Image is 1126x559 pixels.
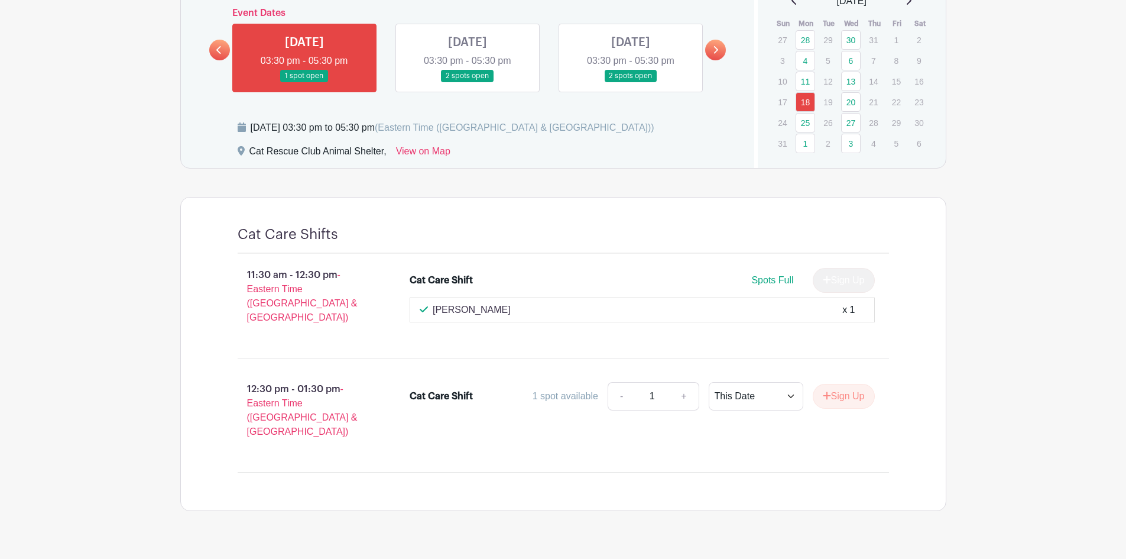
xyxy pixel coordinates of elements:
[842,303,855,317] div: x 1
[238,226,338,243] h4: Cat Care Shifts
[841,18,864,30] th: Wed
[818,51,838,70] p: 5
[909,72,929,91] p: 16
[841,92,861,112] a: 20
[773,93,792,111] p: 17
[219,377,391,444] p: 12:30 pm - 01:30 pm
[796,134,815,153] a: 1
[773,31,792,49] p: 27
[818,72,838,91] p: 12
[751,275,793,285] span: Spots Full
[375,122,654,133] span: (Eastern Time ([GEOGRAPHIC_DATA] & [GEOGRAPHIC_DATA]))
[818,134,838,153] p: 2
[773,114,792,132] p: 24
[841,134,861,153] a: 3
[796,113,815,133] a: 25
[841,113,861,133] a: 27
[864,72,883,91] p: 14
[887,93,906,111] p: 22
[818,93,838,111] p: 19
[247,384,358,437] span: - Eastern Time ([GEOGRAPHIC_DATA] & [GEOGRAPHIC_DATA])
[773,72,792,91] p: 10
[796,51,815,70] a: 4
[796,30,815,50] a: 28
[817,18,841,30] th: Tue
[841,51,861,70] a: 6
[410,273,473,287] div: Cat Care Shift
[773,134,792,153] p: 31
[864,134,883,153] p: 4
[886,18,909,30] th: Fri
[909,114,929,132] p: 30
[396,144,450,163] a: View on Map
[410,389,473,403] div: Cat Care Shift
[533,389,598,403] div: 1 spot available
[818,114,838,132] p: 26
[887,134,906,153] p: 5
[887,114,906,132] p: 29
[247,270,358,322] span: - Eastern Time ([GEOGRAPHIC_DATA] & [GEOGRAPHIC_DATA])
[772,18,795,30] th: Sun
[909,93,929,111] p: 23
[433,303,511,317] p: [PERSON_NAME]
[864,31,883,49] p: 31
[864,93,883,111] p: 21
[669,382,699,411] a: +
[909,31,929,49] p: 2
[909,51,929,70] p: 9
[887,31,906,49] p: 1
[909,134,929,153] p: 6
[796,92,815,112] a: 18
[863,18,886,30] th: Thu
[813,384,875,409] button: Sign Up
[887,72,906,91] p: 15
[219,263,391,329] p: 11:30 am - 12:30 pm
[864,114,883,132] p: 28
[841,72,861,91] a: 13
[887,51,906,70] p: 8
[796,72,815,91] a: 11
[251,121,654,135] div: [DATE] 03:30 pm to 05:30 pm
[864,51,883,70] p: 7
[818,31,838,49] p: 29
[795,18,818,30] th: Mon
[773,51,792,70] p: 3
[908,18,932,30] th: Sat
[249,144,387,163] div: Cat Rescue Club Animal Shelter,
[841,30,861,50] a: 30
[608,382,635,411] a: -
[230,8,706,19] h6: Event Dates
